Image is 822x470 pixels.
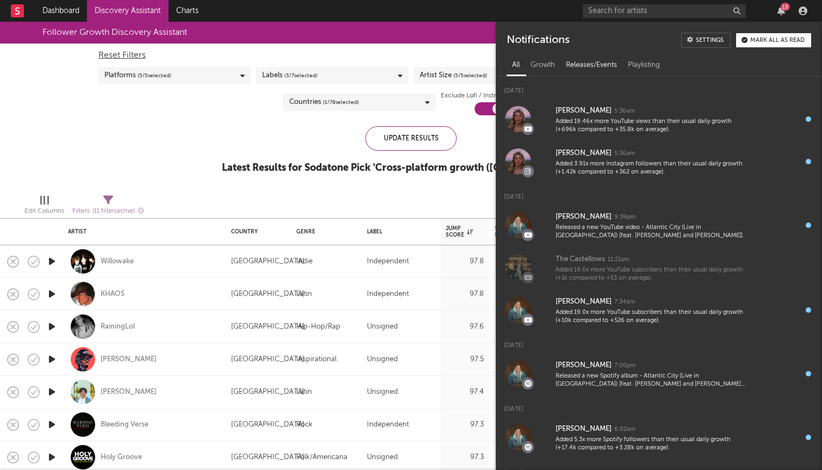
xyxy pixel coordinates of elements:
div: 97.3 [446,418,484,431]
div: Settings [696,38,724,44]
div: 9:39pm [614,213,636,221]
span: ( 5 / 5 selected) [138,69,171,82]
div: Released a new YouTube video - Atlantic City (Live in [GEOGRAPHIC_DATA]) [feat. [PERSON_NAME] and... [556,224,747,240]
div: [DATE] [496,77,822,98]
div: 97.8 [446,288,484,301]
div: [GEOGRAPHIC_DATA] [231,288,304,301]
a: RainingLol [101,322,135,332]
div: Genre [296,228,351,235]
div: Inspirational [296,353,337,366]
div: Independent [367,288,409,301]
div: [GEOGRAPHIC_DATA] [231,418,304,431]
div: Unsigned [367,353,398,366]
div: Rock [296,418,313,431]
div: 11:21am [608,256,630,264]
div: 6:02am [614,425,636,434]
div: The Castellows [556,253,605,266]
div: Independent [367,418,409,431]
div: [DATE] [496,395,822,416]
div: 5.14k [495,255,533,268]
div: Independent [367,255,409,268]
div: 22.3k [495,288,533,301]
div: Folk/Americana [296,451,347,464]
div: Platforms [104,69,171,82]
a: Settings [681,33,731,48]
div: [GEOGRAPHIC_DATA] [231,386,304,399]
div: [GEOGRAPHIC_DATA] [231,320,304,333]
div: 5:36am [614,150,635,158]
div: Holy Groove [101,453,142,462]
div: Update Results [365,126,457,151]
span: ( 5 / 5 selected) [453,69,487,82]
div: Labels [262,69,317,82]
div: Latin [296,386,312,399]
div: Indie [296,255,313,268]
div: [PERSON_NAME] [556,359,612,372]
div: Reset Filters [98,49,724,62]
a: Willowake [101,257,134,267]
a: [PERSON_NAME] [101,387,157,397]
a: [PERSON_NAME]6:02amAdded 5.3x more Spotify followers than their usual daily growth (+17.4k compar... [496,416,822,459]
div: Filters(11 filters active) [72,191,144,222]
div: 5.82k [495,320,533,333]
div: Growth [525,56,561,75]
a: [PERSON_NAME]7:00pmReleased a new Spotify album - Atlantic City (Live in [GEOGRAPHIC_DATA]) [feat... [496,352,822,395]
div: 13 [781,3,790,11]
div: 97.5 [446,353,484,366]
div: All [507,56,525,75]
div: Label [367,228,429,235]
div: [PERSON_NAME] [556,423,612,436]
div: 97.4 [446,386,484,399]
div: Added 19.0x more YouTube subscribers than their usual daily growth (+1k compared to +53 on average). [556,266,747,283]
div: Filters [72,205,144,218]
a: [PERSON_NAME]5:36amAdded 3.91x more Instagram followers than their usual daily growth (+1.42k com... [496,140,822,183]
div: Artist [68,228,215,235]
div: Added 5.3x more Spotify followers than their usual daily growth (+17.4k compared to +3.28k on ave... [556,436,747,453]
span: ( 3 / 7 selected) [284,69,317,82]
div: Hip-Hop/Rap [296,320,340,333]
div: 7:34am [614,298,635,306]
div: Added 3.91x more Instagram followers than their usual daily growth (+1.42k compared to +362 on av... [556,160,747,177]
a: KHAOS [101,289,124,299]
div: 97.6 [446,320,484,333]
div: Released a new Spotify album - Atlantic City (Live in [GEOGRAPHIC_DATA]) [feat. [PERSON_NAME] and... [556,372,747,389]
div: Artist Size [420,69,487,82]
div: Added 19.46x more YouTube views than their usual daily growth (+696k compared to +35.8k on average). [556,117,747,134]
a: [PERSON_NAME]7:34amAdded 19.0x more YouTube subscribers than their usual daily growth (+10k compa... [496,289,822,331]
div: Unsigned [367,320,398,333]
button: Mark all as read [736,33,811,47]
div: Latin [296,288,312,301]
div: [DATE] [496,331,822,352]
div: [PERSON_NAME] [556,104,612,117]
div: [GEOGRAPHIC_DATA] [231,255,304,268]
button: 13 [777,7,785,15]
a: Bleeding Verse [101,420,148,430]
div: Follower Growth Discovery Assistant [42,26,187,39]
div: Added 19.0x more YouTube subscribers than their usual daily growth (+10k compared to +526 on aver... [556,308,747,325]
input: Search for artists [583,4,746,18]
div: Releases/Events [561,56,622,75]
div: Country [231,228,280,235]
a: [PERSON_NAME]9:39pmReleased a new YouTube video - Atlantic City (Live in [GEOGRAPHIC_DATA]) [feat... [496,204,822,246]
div: Unsigned [367,386,398,399]
a: [PERSON_NAME]5:36amAdded 19.46x more YouTube views than their usual daily growth (+696k compared ... [496,98,822,140]
div: Playlisting [622,56,665,75]
div: Countries [289,96,359,109]
div: 5.14k [495,386,533,399]
label: Exclude Lofi / Instrumental Artists [441,89,539,102]
div: [DATE] [496,183,822,204]
div: 12k [495,418,533,431]
div: [PERSON_NAME] [101,355,157,364]
div: [PERSON_NAME] [556,211,612,224]
div: [GEOGRAPHIC_DATA] [231,353,304,366]
div: Edit Columns [24,205,64,218]
a: The Castellows11:21amAdded 19.0x more YouTube subscribers than their usual daily growth (+1k comp... [496,246,822,289]
div: 8.12k [495,353,533,366]
div: Unsigned [367,451,398,464]
div: Latest Results for Sodatone Pick ' Cross-platform growth ([GEOGRAPHIC_DATA]) ' [222,162,601,175]
div: 5:36am [614,107,635,115]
